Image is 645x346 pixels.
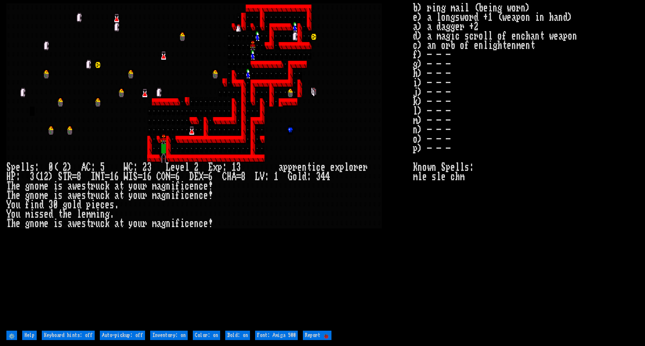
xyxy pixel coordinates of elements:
[105,210,110,219] div: g
[171,191,175,200] div: i
[152,191,157,200] div: m
[86,163,91,172] div: C
[114,182,119,191] div: a
[142,219,147,228] div: r
[138,172,142,182] div: =
[340,163,344,172] div: p
[138,219,142,228] div: u
[264,172,269,182] div: :
[49,210,53,219] div: d
[35,172,39,182] div: (
[81,210,86,219] div: e
[133,191,138,200] div: o
[114,219,119,228] div: a
[225,331,250,340] input: Bold: on
[105,191,110,200] div: k
[189,182,194,191] div: e
[58,210,63,219] div: t
[100,210,105,219] div: n
[91,182,96,191] div: r
[413,3,639,329] stats: b) ring mail (being worn) e) a longsword +1 (weapon in hand) a) a dagger +2 d) a magic scroll of ...
[199,219,203,228] div: c
[161,182,166,191] div: g
[142,182,147,191] div: r
[161,219,166,228] div: g
[58,182,63,191] div: s
[11,182,16,191] div: h
[105,200,110,210] div: e
[39,200,44,210] div: d
[321,163,325,172] div: e
[194,219,199,228] div: n
[35,182,39,191] div: o
[86,210,91,219] div: m
[180,163,185,172] div: e
[22,331,37,340] input: Help
[171,219,175,228] div: i
[100,182,105,191] div: c
[39,182,44,191] div: m
[316,163,321,172] div: c
[53,219,58,228] div: i
[72,219,77,228] div: w
[67,163,72,172] div: )
[100,219,105,228] div: c
[222,163,227,172] div: :
[11,210,16,219] div: o
[166,182,171,191] div: n
[16,172,20,182] div: :
[49,163,53,172] div: 0
[303,331,331,340] input: Report 🐞
[119,219,124,228] div: t
[114,200,119,210] div: .
[42,331,95,340] input: Keyboard hints: off
[63,172,67,182] div: T
[138,182,142,191] div: u
[213,163,218,172] div: x
[72,200,77,210] div: l
[236,172,241,182] div: =
[166,163,171,172] div: L
[16,210,20,219] div: u
[166,172,171,182] div: N
[260,172,264,182] div: V
[157,182,161,191] div: a
[307,163,311,172] div: t
[157,172,161,182] div: C
[100,163,105,172] div: 5
[171,172,175,182] div: =
[77,200,81,210] div: d
[30,182,35,191] div: n
[58,191,63,200] div: s
[175,172,180,182] div: 6
[86,182,91,191] div: t
[100,172,105,182] div: T
[302,172,307,182] div: d
[63,163,67,172] div: 2
[110,172,114,182] div: 1
[171,163,175,172] div: e
[208,219,213,228] div: !
[96,172,100,182] div: N
[114,172,119,182] div: 6
[185,191,189,200] div: c
[363,163,368,172] div: r
[128,219,133,228] div: y
[25,219,30,228] div: g
[6,210,11,219] div: Y
[114,191,119,200] div: a
[110,200,114,210] div: s
[175,163,180,172] div: v
[30,219,35,228] div: n
[6,182,11,191] div: T
[67,191,72,200] div: a
[105,172,110,182] div: =
[39,210,44,219] div: s
[35,191,39,200] div: o
[199,191,203,200] div: c
[67,219,72,228] div: a
[227,172,232,182] div: H
[30,172,35,182] div: 3
[302,163,307,172] div: n
[100,191,105,200] div: c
